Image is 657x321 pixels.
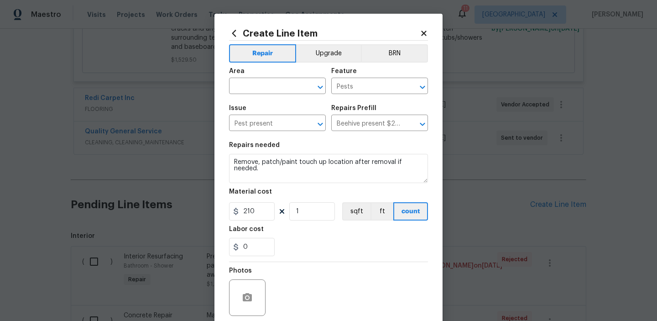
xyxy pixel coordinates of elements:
[229,28,420,38] h2: Create Line Item
[331,68,357,74] h5: Feature
[229,268,252,274] h5: Photos
[393,202,428,221] button: count
[229,189,272,195] h5: Material cost
[229,154,428,183] textarea: Remove, patch/paint touch up location after removal if needed.
[361,44,428,63] button: BRN
[314,118,327,131] button: Open
[229,226,264,232] h5: Labor cost
[370,202,393,221] button: ft
[229,142,280,148] h5: Repairs needed
[314,81,327,94] button: Open
[331,105,376,111] h5: Repairs Prefill
[229,105,246,111] h5: Issue
[229,44,296,63] button: Repair
[342,202,370,221] button: sqft
[296,44,361,63] button: Upgrade
[416,118,429,131] button: Open
[229,68,245,74] h5: Area
[416,81,429,94] button: Open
